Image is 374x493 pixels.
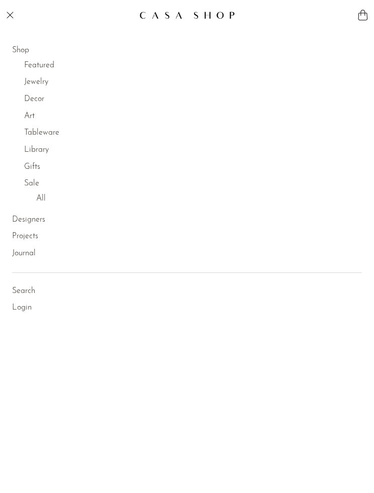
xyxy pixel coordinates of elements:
[12,57,59,210] ul: Shop
[12,285,35,298] a: Search
[24,161,40,174] a: Gifts
[36,192,46,206] a: All
[24,93,44,106] a: Decor
[12,214,45,227] a: Designers
[24,59,54,72] a: Featured
[12,247,36,260] a: Journal
[24,144,49,157] a: Library
[24,177,39,190] a: Sale
[12,302,32,315] a: Login
[24,110,35,123] a: Art
[12,230,38,243] a: Projects
[24,190,59,208] ul: Sale
[12,44,29,57] a: Shop
[24,76,48,89] a: Jewelry
[12,42,362,262] ul: NEW HEADER MENU
[24,127,59,140] a: Tableware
